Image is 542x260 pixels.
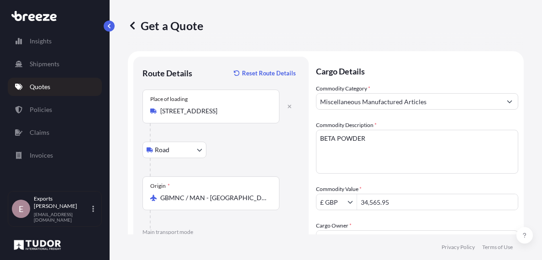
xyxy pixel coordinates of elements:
label: Commodity Category [316,84,370,93]
span: E [19,204,23,213]
input: Type amount [357,194,518,210]
p: Policies [30,105,52,114]
p: Exports [PERSON_NAME] [34,195,90,210]
button: Reset Route Details [229,66,300,80]
label: Cargo Owner [316,221,352,230]
label: Commodity Description [316,121,377,130]
div: Place of loading [150,96,188,103]
span: Road [155,145,169,154]
a: Shipments [8,55,102,73]
p: Quotes [30,82,50,91]
a: Policies [8,101,102,119]
button: Select transport [142,142,206,158]
p: Invoices [30,151,53,160]
p: Get a Quote [128,18,203,33]
p: Main transport mode [142,228,300,236]
div: Origin [150,182,170,190]
a: Insights [8,32,102,50]
a: Quotes [8,78,102,96]
p: Reset Route Details [242,69,296,78]
a: Privacy Policy [442,244,475,251]
input: Select a commodity type [316,93,501,110]
label: Commodity Value [316,185,362,194]
button: Show suggestions [347,197,357,207]
a: Claims [8,123,102,142]
input: Origin [160,193,268,202]
a: Terms of Use [482,244,513,251]
input: Place of loading [160,106,268,116]
input: Commodity Value [316,194,347,210]
button: Show suggestions [501,93,518,110]
p: [EMAIL_ADDRESS][DOMAIN_NAME] [34,212,90,223]
p: Claims [30,128,49,137]
img: organization-logo [11,238,63,252]
p: Cargo Details [316,57,518,84]
p: Shipments [30,59,59,69]
p: Insights [30,37,52,46]
a: Invoices [8,146,102,164]
p: Route Details [142,68,192,79]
